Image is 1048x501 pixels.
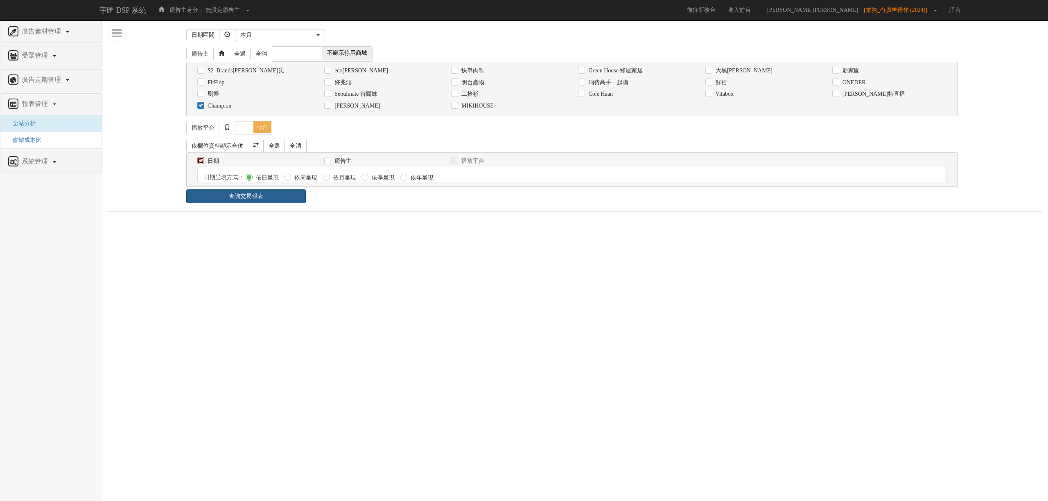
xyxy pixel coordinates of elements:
a: 報表管理 [7,98,95,111]
label: Vitabox [714,90,734,98]
label: 依日呈現 [254,174,279,182]
a: 全選 [263,140,285,152]
a: 全消 [285,140,307,152]
a: 查詢交易報表 [186,189,306,203]
a: 全站分析 [7,120,36,126]
span: 廣告素材管理 [20,28,65,35]
label: 消費高手一起購 [586,79,628,87]
label: FitFlop [206,79,224,87]
span: 廣告主身分： [169,7,204,13]
label: 依周呈現 [292,174,317,182]
a: 廣告素材管理 [7,25,95,38]
span: [PERSON_NAME][PERSON_NAME] [763,7,862,13]
a: 全選 [229,48,251,60]
label: 依月呈現 [331,174,356,182]
button: 本月 [235,29,325,41]
span: 無設定廣告主 [206,7,240,13]
label: 二拾衫 [459,90,479,98]
label: 播放平台 [459,157,484,165]
label: 快車肉乾 [459,67,484,75]
label: 明台產物 [459,79,484,87]
span: 報表管理 [20,100,52,107]
span: 系統管理 [20,158,52,165]
span: 日期呈現方式： [204,174,244,180]
label: 鮮拾 [714,79,727,87]
label: 好兆頭 [332,79,352,87]
label: 大黑[PERSON_NAME] [714,67,772,75]
label: 日期 [206,157,219,165]
label: Green House 綠屋家居 [586,67,643,75]
span: [業務_有廣告操作 (2024)] [864,7,931,13]
span: 廣告走期管理 [20,76,65,83]
label: Seoulmate 首爾妹 [332,90,377,98]
label: Champion [206,102,231,110]
label: S2_Brands[PERSON_NAME]氏 [206,67,284,75]
a: 全消 [250,48,272,60]
label: ONEDER [840,79,866,87]
label: 新家園 [840,67,860,75]
label: 廣告主 [332,157,352,165]
span: 不顯示停用商城 [322,47,372,60]
label: 依季呈現 [370,174,395,182]
div: 本月 [240,31,315,39]
span: 收合 [253,121,271,133]
a: 受眾管理 [7,49,95,63]
label: [PERSON_NAME] [332,102,380,110]
a: 系統管理 [7,155,95,168]
label: MIKIHOUSE [459,102,494,110]
span: 受眾管理 [20,52,52,59]
label: Cole Haan [586,90,612,98]
label: [PERSON_NAME]特直播 [840,90,905,98]
label: 刷樂 [206,90,219,98]
label: eco[PERSON_NAME] [332,67,388,75]
label: 依年呈現 [409,174,434,182]
a: 廣告走期管理 [7,74,95,87]
a: 媒體成本比 [7,137,41,143]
